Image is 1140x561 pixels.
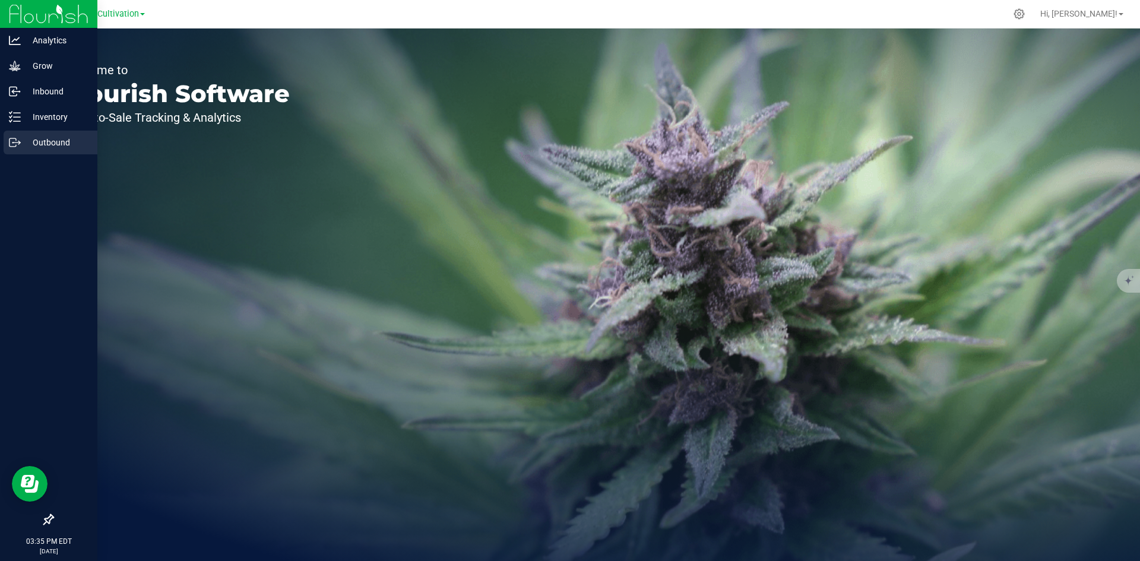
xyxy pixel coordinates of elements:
inline-svg: Grow [9,60,21,72]
inline-svg: Inbound [9,85,21,97]
p: Inventory [21,110,92,124]
p: Analytics [21,33,92,47]
span: Hi, [PERSON_NAME]! [1040,9,1117,18]
inline-svg: Analytics [9,34,21,46]
p: Flourish Software [64,82,290,106]
p: Grow [21,59,92,73]
inline-svg: Outbound [9,137,21,148]
p: Outbound [21,135,92,150]
div: Manage settings [1012,8,1027,20]
p: 03:35 PM EDT [5,536,92,547]
iframe: Resource center [12,466,47,502]
span: Cultivation [97,9,139,19]
p: Welcome to [64,64,290,76]
p: Inbound [21,84,92,99]
p: Seed-to-Sale Tracking & Analytics [64,112,290,123]
inline-svg: Inventory [9,111,21,123]
p: [DATE] [5,547,92,556]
